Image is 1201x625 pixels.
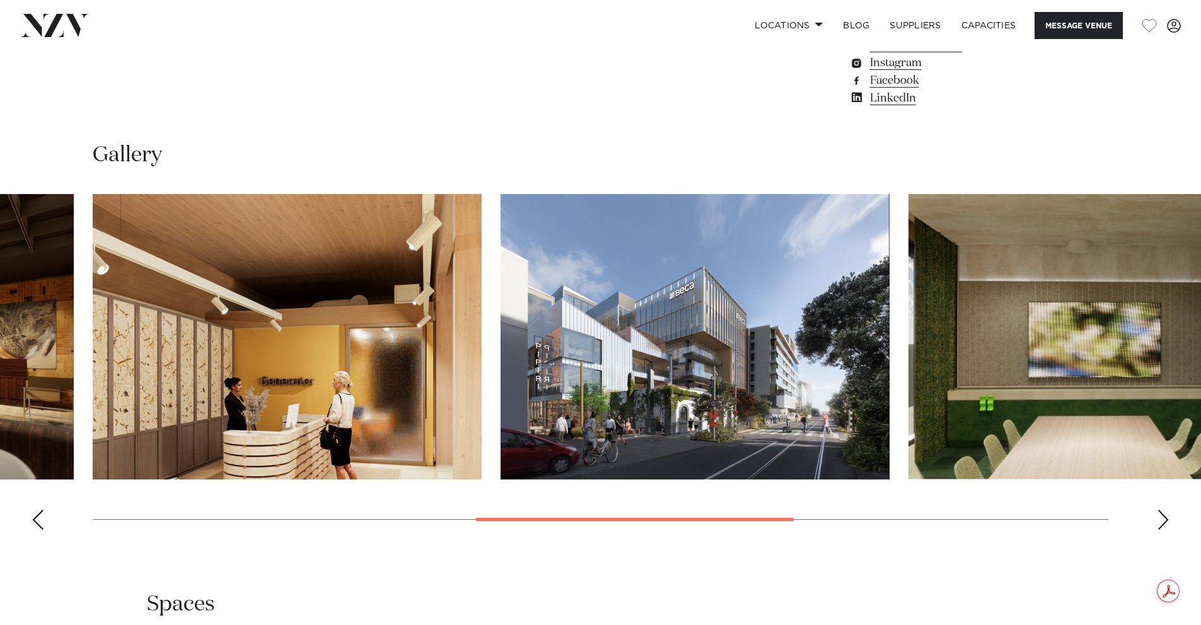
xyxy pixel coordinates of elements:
[745,12,833,39] a: Locations
[849,54,1055,72] a: Instagram
[93,194,482,479] swiper-slide: 4 / 8
[147,590,215,619] h2: Spaces
[93,141,162,169] h2: Gallery
[833,12,879,39] a: BLOG
[951,12,1026,39] a: Capacities
[20,14,89,37] img: nzv-logo.png
[879,12,951,39] a: SUPPLIERS
[501,194,890,479] swiper-slide: 5 / 8
[1035,12,1123,39] button: Message Venue
[849,89,1055,107] a: LinkedIn
[849,72,1055,89] a: Facebook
